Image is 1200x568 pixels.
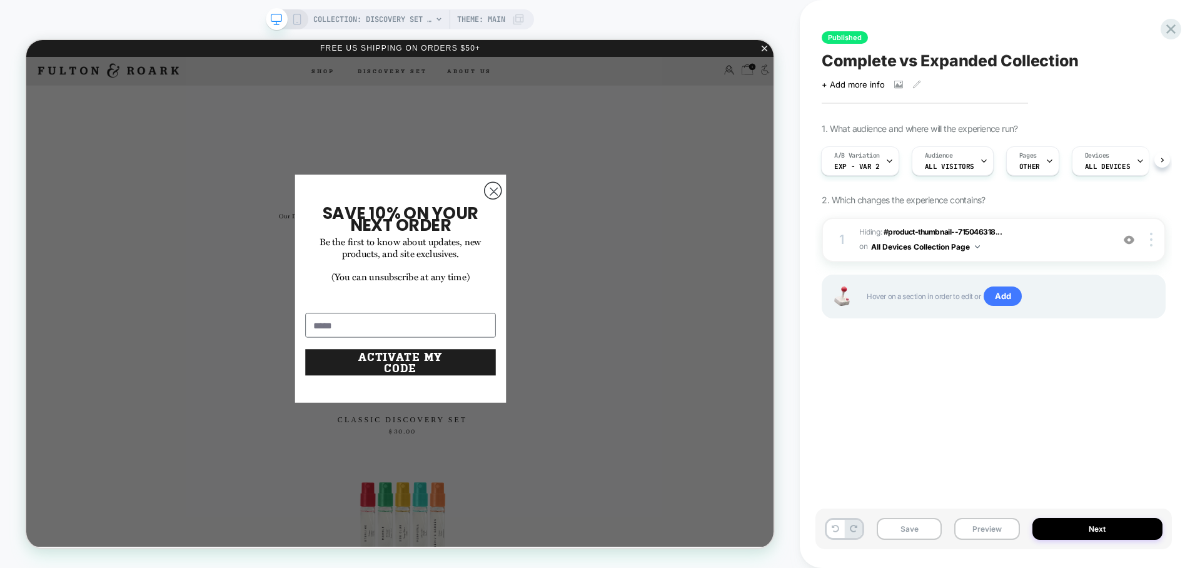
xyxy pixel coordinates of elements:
span: Be the first to know about updates, new products, and site exclusives. [391,259,607,293]
span: Audience [925,151,953,160]
span: 2. Which changes the experience contains? [822,195,985,205]
div: 1 [835,228,848,251]
span: Add [984,287,1022,307]
span: A/B Variation [834,151,880,160]
span: SAVE 10% ON YOUR NEXT ORDER [395,215,603,261]
button: Close dialog [610,189,634,213]
input: Email [372,364,626,397]
span: Exp - Var 2 [834,162,879,171]
span: Hover on a section in order to edit or [867,287,1152,307]
img: crossed eye [1124,235,1134,245]
button: Next [1032,518,1162,540]
span: OTHER [1019,162,1040,171]
span: Pages [1019,151,1037,160]
span: COLLECTION: Discovery Set (Category) [313,9,432,29]
span: (You can unsubscribe at any time) [406,306,591,325]
span: 1. What audience and where will the experience run? [822,123,1017,134]
button: Save [877,518,942,540]
img: Joystick [829,287,854,306]
button: Preview [954,518,1019,540]
iframe: To enrich screen reader interactions, please activate Accessibility in Grammarly extension settings [26,40,774,547]
span: Complete vs Expanded Collection [822,51,1079,70]
span: Theme: MAIN [457,9,505,29]
span: + Add more info [822,79,884,89]
span: Devices [1085,151,1109,160]
button: ACTIVATE MY CODE [372,412,626,447]
span: All Visitors [925,162,974,171]
span: on [859,240,867,253]
span: #product-thumbnail--715046318... [884,227,1002,236]
span: ALL DEVICES [1085,162,1130,171]
img: down arrow [975,245,980,248]
button: All Devices Collection Page [871,239,980,255]
img: close [1150,233,1152,246]
span: Published [822,31,868,44]
span: Hiding : [859,225,1106,255]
